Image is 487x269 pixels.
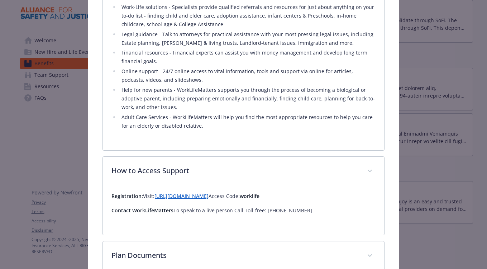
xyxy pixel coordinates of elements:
[111,207,173,214] strong: Contact WorkLifeMatters
[111,165,359,176] p: How to Access Support
[119,86,376,112] li: Help for new parents - WorkLifeMatters supports you through the process of becoming a biological ...
[119,30,376,47] li: Legal guidance - Talk to attorneys for practical assistance with your most pressing legal issues,...
[119,3,376,29] li: Work-Life solutions - Specialists provide qualified referrals and resources for just about anythi...
[111,206,376,215] p: To speak to a live person Call Toll-free: [PHONE_NUMBER]
[103,157,385,186] div: How to Access Support
[154,193,209,199] a: [URL][DOMAIN_NAME]
[111,193,143,199] strong: Registration:
[111,192,376,200] p: Visit: Access Code:
[119,113,376,130] li: Adult Care Services - WorkLifeMatters will help you find the most appropriate resources to help y...
[240,193,259,199] strong: worklife
[111,250,359,261] p: Plan Documents
[103,186,385,235] div: How to Access Support
[119,67,376,84] li: Online support - 24/7 online access to vital information, tools and support via online for articl...
[119,48,376,66] li: Financial resources - Financial experts can assist you with money management and develop long ter...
